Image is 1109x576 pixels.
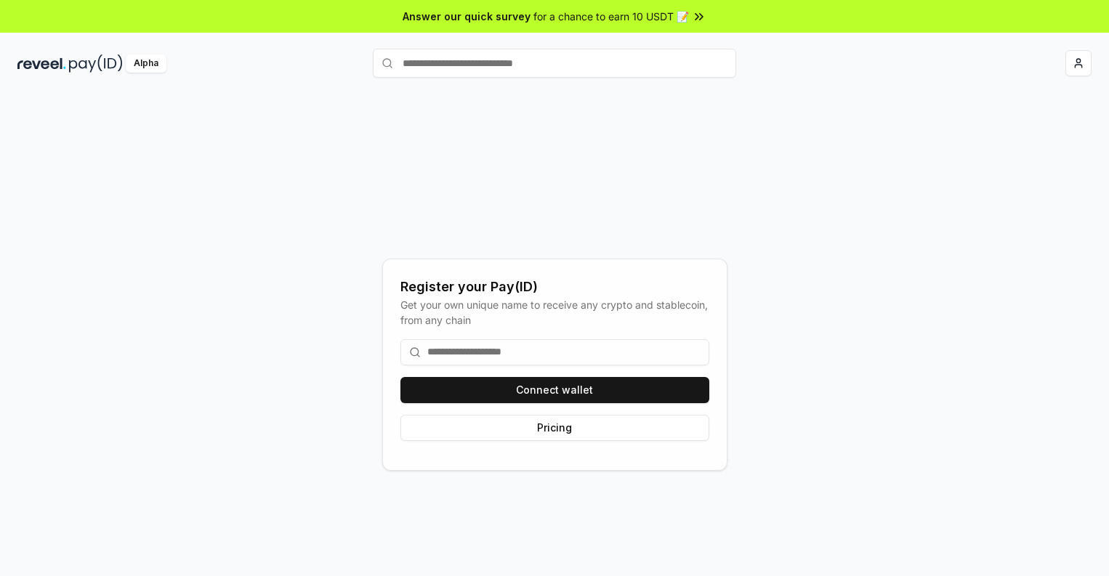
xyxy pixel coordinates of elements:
button: Pricing [400,415,709,441]
div: Register your Pay(ID) [400,277,709,297]
img: pay_id [69,54,123,73]
span: for a chance to earn 10 USDT 📝 [533,9,689,24]
span: Answer our quick survey [403,9,531,24]
div: Alpha [126,54,166,73]
div: Get your own unique name to receive any crypto and stablecoin, from any chain [400,297,709,328]
img: reveel_dark [17,54,66,73]
button: Connect wallet [400,377,709,403]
